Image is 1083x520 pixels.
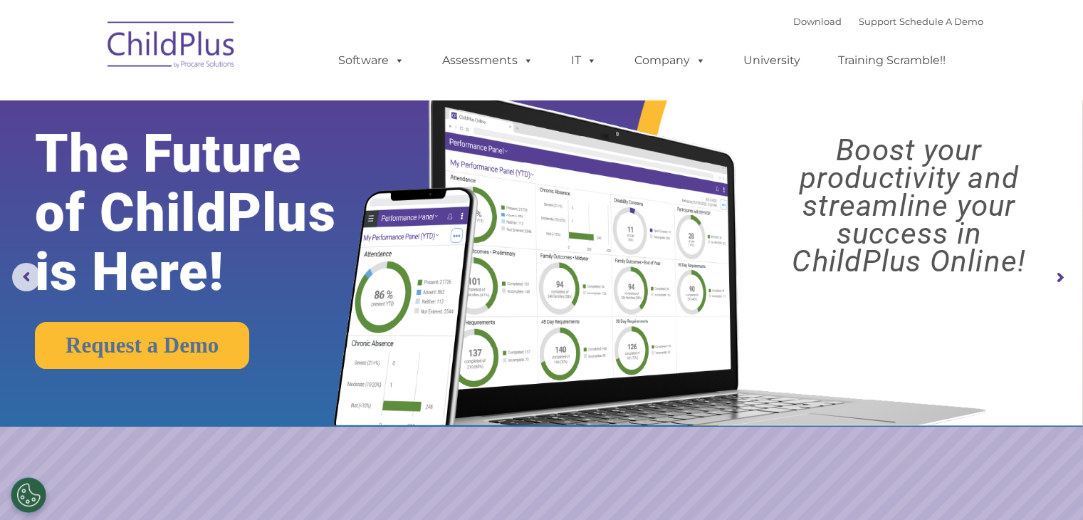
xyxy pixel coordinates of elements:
a: Request a Demo [35,322,249,369]
a: Assessments [428,46,548,75]
a: Software [324,46,419,75]
a: IT [557,46,611,75]
font: | [793,16,983,27]
a: University [729,46,815,75]
span: Last name [198,94,241,105]
a: Support [859,16,896,27]
a: Download [793,16,842,27]
a: Training Scramble!! [824,46,960,75]
a: Company [620,46,720,75]
a: Schedule A Demo [899,16,983,27]
rs-layer: Boost your productivity and streamline your success in ChildPlus Online! [748,136,1069,275]
span: Phone number [198,152,258,163]
rs-layer: The Future of ChildPlus is Here! [35,124,381,301]
img: ChildPlus by Procare Solutions [100,11,243,83]
iframe: Chat Widget [851,366,1083,520]
button: Cookies Settings [11,477,46,513]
